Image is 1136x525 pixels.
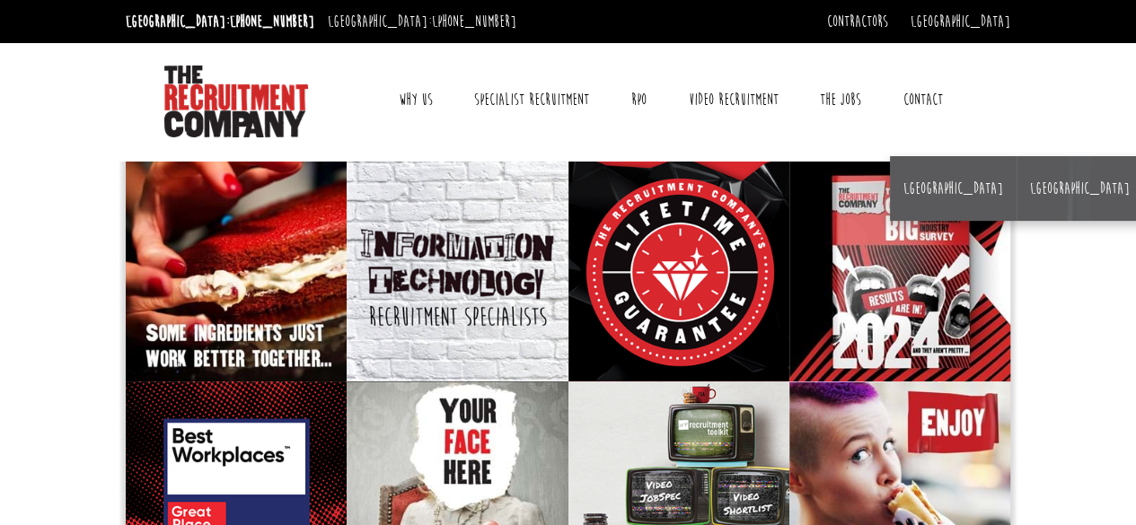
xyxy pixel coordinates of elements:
a: [GEOGRAPHIC_DATA] [903,179,1003,198]
li: [GEOGRAPHIC_DATA]: [121,7,319,36]
a: [GEOGRAPHIC_DATA] [911,12,1010,31]
a: Video Recruitment [674,77,791,122]
li: [GEOGRAPHIC_DATA]: [323,7,521,36]
a: Contact [890,77,956,122]
img: The Recruitment Company [164,66,308,137]
a: [PHONE_NUMBER] [432,12,516,31]
a: [GEOGRAPHIC_DATA] [1030,179,1130,198]
a: Specialist Recruitment [461,77,603,122]
a: [PHONE_NUMBER] [230,12,314,31]
a: Why Us [385,77,446,122]
a: Contractors [827,12,888,31]
a: RPO [618,77,660,122]
a: The Jobs [806,77,875,122]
